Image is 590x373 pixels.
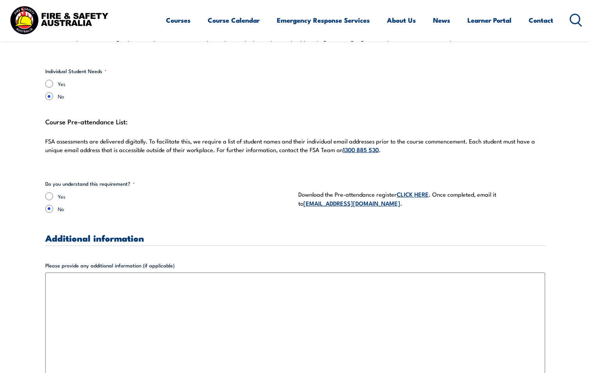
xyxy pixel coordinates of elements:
[45,67,107,75] legend: Individual Student Needs
[397,190,429,198] a: CLICK HERE
[45,180,135,188] legend: Do you understand this requirement?
[58,80,292,88] label: Yes
[298,190,545,208] p: Download the Pre-attendance register . Once completed, email it to .
[529,10,553,30] a: Contact
[58,92,292,100] label: No
[343,145,379,154] a: 1300 885 530
[433,10,450,30] a: News
[303,199,400,207] a: [EMAIL_ADDRESS][DOMAIN_NAME]
[58,192,292,200] label: Yes
[45,262,545,269] label: Please provide any additional information (if applicable)
[277,10,370,30] a: Emergency Response Services
[45,137,545,154] p: FSA assessments are delivered digitally. To facilitate this, we require a list of student names a...
[166,10,191,30] a: Courses
[45,233,545,242] h3: Additional information
[58,205,292,213] label: No
[208,10,260,30] a: Course Calendar
[45,116,545,164] div: Course Pre-attendance List:
[467,10,512,30] a: Learner Portal
[387,10,416,30] a: About Us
